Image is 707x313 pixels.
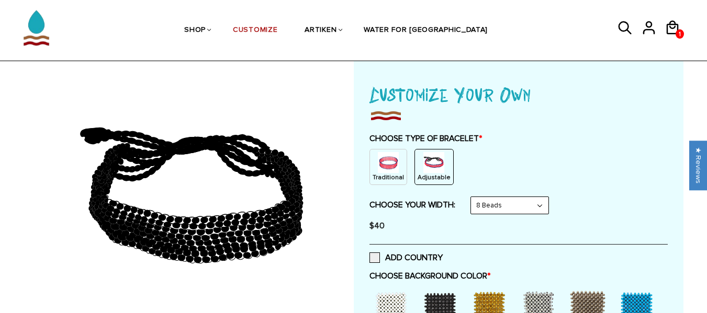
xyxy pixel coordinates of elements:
[369,221,385,231] span: $40
[369,149,407,185] div: Non String
[676,28,684,41] span: 1
[414,149,454,185] div: String
[369,133,668,144] label: CHOOSE TYPE OF BRACELET
[364,4,488,57] a: WATER FOR [GEOGRAPHIC_DATA]
[676,29,684,39] a: 1
[689,141,707,190] div: Click to open Judge.me floating reviews tab
[418,173,451,182] p: Adjustable
[369,252,443,263] label: ADD COUNTRY
[369,108,402,123] img: imgboder_100x.png
[369,271,668,281] label: CHOOSE BACKGROUND COLOR
[233,4,277,57] a: CUSTOMIZE
[378,152,399,173] img: non-string.png
[373,173,404,182] p: Traditional
[184,4,206,57] a: SHOP
[305,4,336,57] a: ARTIKEN
[369,80,668,108] h1: Customize Your Own
[423,152,444,173] img: string.PNG
[369,200,455,210] label: CHOOSE YOUR WIDTH:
